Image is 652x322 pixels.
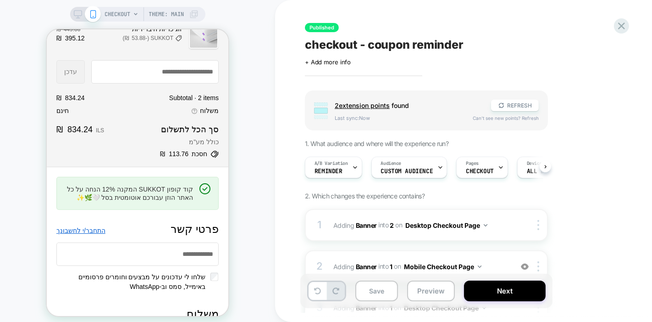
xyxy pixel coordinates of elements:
[381,160,402,167] span: Audience
[335,115,464,121] span: Last sync: Now
[305,58,351,66] span: + Add more info
[10,78,22,85] span: חינם
[356,262,377,270] b: Banner
[491,100,539,111] button: REFRESH
[305,140,448,147] span: 1. What audience and where will the experience run?
[315,216,324,234] div: 1
[10,197,59,206] a: התחבר/י לחשבונך
[473,115,539,121] span: Can't see new points? Refresh
[356,221,377,229] b: Banner
[10,94,46,107] strong: ‏834.24 ‏ ₪
[333,221,377,229] span: Adding
[407,281,455,301] button: Preview
[10,4,38,14] p: ‏395.12 ‏ ₪
[44,5,127,13] p: SUKKOT (-‏‎53.88 ‏ ₪)
[390,262,393,270] span: 1
[335,102,482,109] span: found
[381,168,433,175] span: Custom Audience
[390,221,394,229] span: 2
[124,192,172,207] h2: פרטי קשר
[464,281,546,301] button: Next
[305,38,464,51] span: checkout - coupon reminder
[466,160,479,167] span: Pages
[149,7,184,22] span: Theme: MAIN
[405,219,487,232] button: Desktop Checkout Page
[378,221,388,229] span: INTO
[378,262,388,270] span: INTO
[113,120,142,130] strong: ‏113.76 ‏ ₪
[537,220,539,230] img: close
[10,277,172,292] h2: משלוח
[122,65,172,72] span: Subtotal · 2 items
[527,160,545,167] span: Devices
[466,168,494,175] span: CHECKOUT
[355,281,398,301] button: Save
[521,263,529,271] img: crossed eye
[394,260,401,272] span: on
[142,109,172,116] span: כולל מע"מ
[537,261,539,271] img: close
[49,98,57,104] span: ILS
[333,262,377,270] span: Adding
[335,102,390,109] span: 2 extension point s
[145,120,160,130] strong: חסכת
[315,168,343,175] span: Reminder
[114,96,172,105] strong: סך הכל לתשלום
[478,266,481,268] img: down arrow
[18,156,146,172] h1: קוד קופון SUKKOT המקנה 12% הנחה על כל האתר הוזן עבורכם אוטומטית בסל 🤍🌿✨
[404,260,481,273] button: Mobile Checkout Page
[315,257,324,276] div: 2
[10,243,164,262] label: שלחו לי עדכונים על מבצעים וחומרים פרסומיים באימייל, סמס וב-WhatsApp
[305,23,339,32] span: Published
[396,219,403,231] span: on
[153,77,172,86] span: משלוח
[527,168,565,175] span: ALL DEVICES
[105,7,131,22] span: CHECKOUT
[10,65,38,72] span: ‏834.24 ‏ ₪
[305,192,425,200] span: 2. Which changes the experience contains?
[315,160,348,167] span: A/B Variation
[484,224,487,226] img: down arrow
